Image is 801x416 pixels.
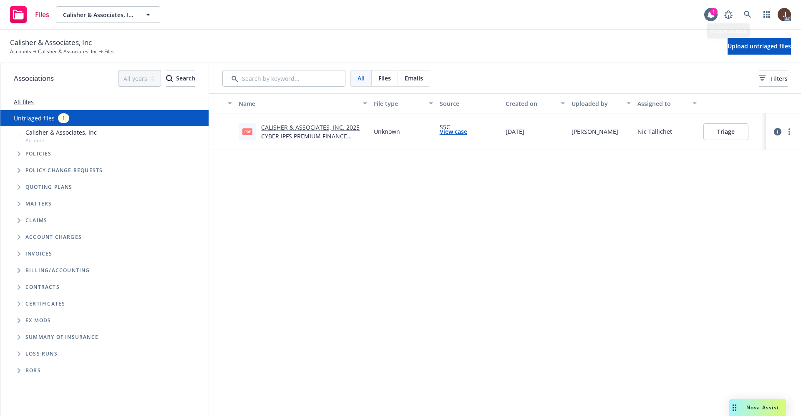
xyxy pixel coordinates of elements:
[7,3,53,26] a: Files
[25,137,97,144] span: Account
[25,368,41,373] span: BORs
[58,113,69,123] div: 1
[405,74,423,83] span: Emails
[568,93,634,113] button: Uploaded by
[38,48,98,55] a: Calisher & Associates, Inc
[436,93,502,113] button: Source
[710,8,718,15] div: 1
[637,99,688,108] div: Assigned to
[235,93,370,113] button: Name
[739,6,756,23] a: Search
[778,8,791,21] img: photo
[56,6,160,23] button: Calisher & Associates, Inc
[720,6,737,23] a: Report a Bug
[637,127,672,136] div: Nic Tallichet
[25,128,97,137] span: Calisher & Associates, Inc
[358,74,365,83] span: All
[374,99,424,108] div: File type
[239,99,358,108] div: Name
[14,114,55,123] a: Untriaged files
[14,73,54,84] span: Associations
[728,42,791,50] span: Upload untriaged files
[729,399,740,416] div: Drag to move
[25,301,65,306] span: Certificates
[759,74,788,83] span: Filters
[10,37,92,48] span: Calisher & Associates, Inc
[25,335,98,340] span: Summary of insurance
[25,151,52,156] span: Policies
[104,48,115,55] span: Files
[25,201,52,206] span: Matters
[25,235,82,240] span: Account charges
[25,185,73,190] span: Quoting plans
[25,168,103,173] span: Policy change requests
[440,127,467,136] a: View case
[25,251,53,256] span: Invoices
[728,38,791,55] button: Upload untriaged files
[572,127,618,136] div: [PERSON_NAME]
[0,126,209,262] div: Tree Example
[25,351,58,356] span: Loss Runs
[506,127,524,136] span: [DATE]
[759,70,788,87] button: Filters
[572,99,622,108] div: Uploaded by
[25,318,51,323] span: Ex Mods
[14,98,34,106] a: All files
[771,74,788,83] span: Filters
[0,262,209,379] div: Folder Tree Example
[440,99,499,108] div: Source
[634,93,700,113] button: Assigned to
[25,218,47,223] span: Claims
[784,127,794,137] a: more
[166,70,195,86] div: Search
[261,123,360,149] a: CALISHER & ASSOCIATES, INC. 2025 CYBER IPFS PREMIUM FINANCE AGREEMENT.pdf
[222,70,345,87] input: Search by keyword...
[25,285,60,290] span: Contracts
[703,123,748,140] button: Triage
[729,399,786,416] button: Nova Assist
[63,10,135,19] span: Calisher & Associates, Inc
[35,11,49,18] span: Files
[242,128,252,135] span: pdf
[10,48,31,55] a: Accounts
[166,75,173,82] svg: Search
[746,404,779,411] span: Nova Assist
[378,74,391,83] span: Files
[758,6,775,23] a: Switch app
[506,99,556,108] div: Created on
[166,70,195,87] button: SearchSearch
[502,93,568,113] button: Created on
[370,93,436,113] button: File type
[25,268,90,273] span: Billing/Accounting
